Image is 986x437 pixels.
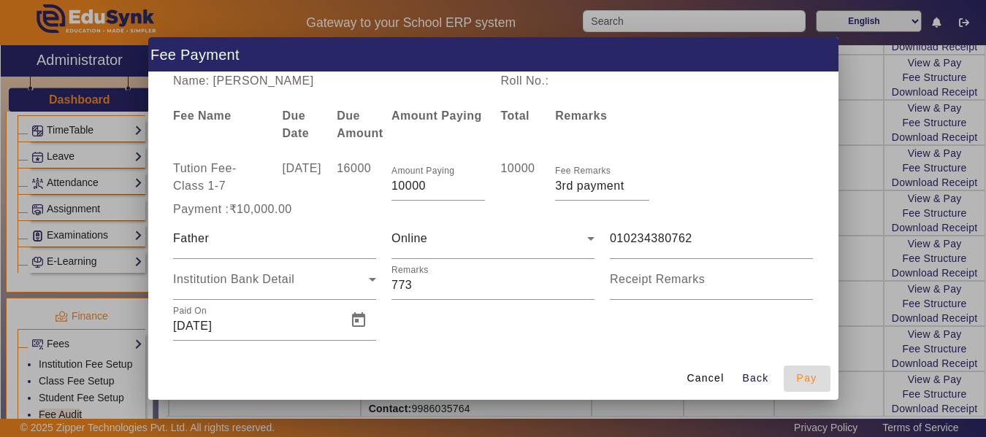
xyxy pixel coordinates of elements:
[687,371,724,386] span: Cancel
[166,201,384,218] div: Payment :₹10,000.00
[391,266,429,275] mat-label: Remarks
[797,371,817,386] span: Pay
[555,166,611,176] mat-label: Fee Remarks
[391,166,454,176] mat-label: Amount Paying
[391,276,595,294] input: Remarks
[148,37,838,71] h1: Fee Payment
[733,366,779,392] button: Back
[337,109,383,139] b: Due Amount
[493,160,548,201] div: 10000
[555,109,607,122] b: Remarks
[282,109,309,139] b: Due Date
[391,177,485,195] input: Amount Paying
[610,273,705,285] mat-label: Receipt Remarks
[500,109,530,122] b: Total
[173,230,376,247] input: Paid By
[784,366,830,392] button: Pay
[173,273,294,285] span: Institution Bank Detail
[610,276,813,294] input: Receipt Remarks
[555,177,649,195] input: Fee Remarks
[391,232,427,244] span: Online
[493,72,657,90] div: Roll No.:
[391,109,482,122] b: Amount Paying
[337,162,371,174] span: 16000
[341,303,376,338] button: Open calendar
[173,109,232,122] b: Fee Name
[166,72,494,90] div: Name: [PERSON_NAME]
[275,160,329,201] div: [DATE]
[742,371,768,386] span: Back
[173,306,207,316] mat-label: Paid On
[166,160,275,201] div: Tution Fee - Class 1-7
[173,317,338,335] input: Paid On
[610,230,813,247] input: Cheque No/Transaction Id
[681,366,730,392] button: Cancel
